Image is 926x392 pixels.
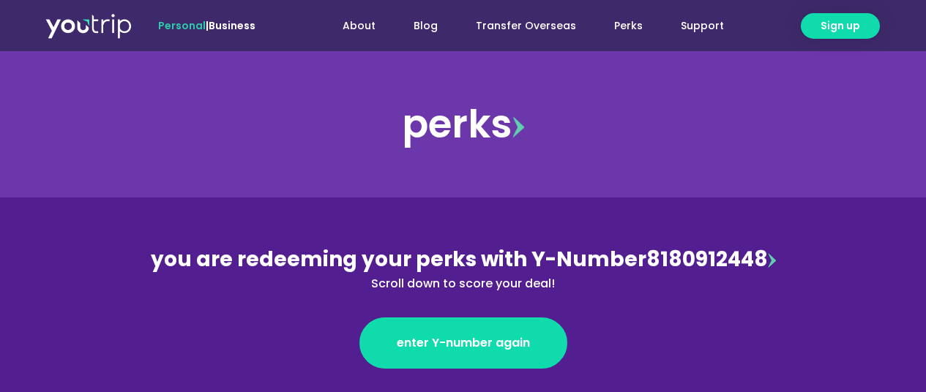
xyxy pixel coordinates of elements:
[151,245,646,274] span: you are redeeming your perks with Y-Number
[295,12,743,39] nav: Menu
[209,18,255,33] a: Business
[359,317,567,369] a: enter Y-number again
[146,244,781,293] div: 8180912448
[595,12,662,39] a: Perks
[457,12,595,39] a: Transfer Overseas
[146,275,781,293] div: Scroll down to score your deal!
[158,18,255,33] span: |
[801,13,880,39] a: Sign up
[662,12,743,39] a: Support
[821,18,860,34] span: Sign up
[324,12,395,39] a: About
[158,18,206,33] span: Personal
[397,334,530,352] span: enter Y-number again
[395,12,457,39] a: Blog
